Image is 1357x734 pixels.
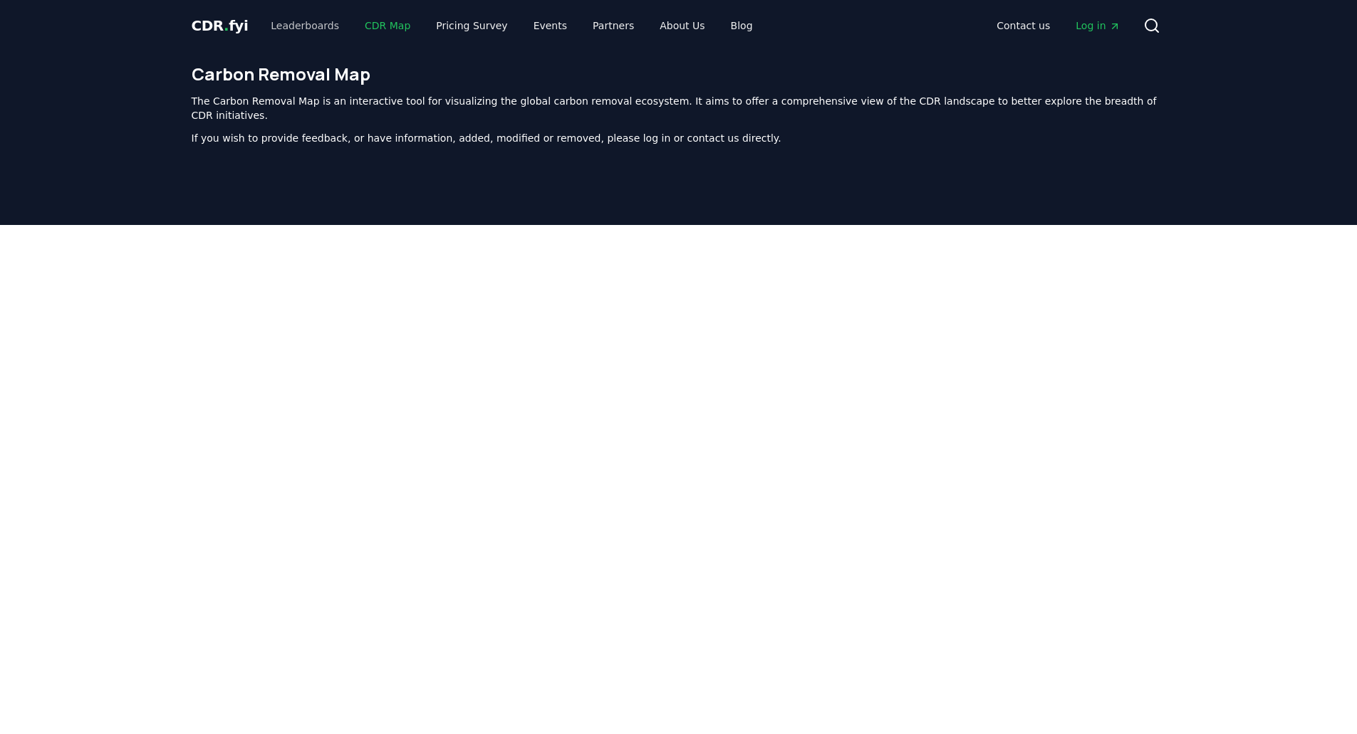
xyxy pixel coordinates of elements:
nav: Main [985,13,1131,38]
a: Leaderboards [259,13,350,38]
a: Pricing Survey [425,13,519,38]
nav: Main [259,13,764,38]
span: Log in [1076,19,1120,33]
p: If you wish to provide feedback, or have information, added, modified or removed, please log in o... [192,131,1166,145]
a: CDR.fyi [192,16,249,36]
span: . [224,17,229,34]
a: About Us [648,13,716,38]
a: Partners [581,13,645,38]
p: The Carbon Removal Map is an interactive tool for visualizing the global carbon removal ecosystem... [192,94,1166,122]
a: CDR Map [353,13,422,38]
a: Contact us [985,13,1061,38]
h1: Carbon Removal Map [192,63,1166,85]
a: Events [522,13,578,38]
a: Blog [719,13,764,38]
a: Log in [1064,13,1131,38]
span: CDR fyi [192,17,249,34]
